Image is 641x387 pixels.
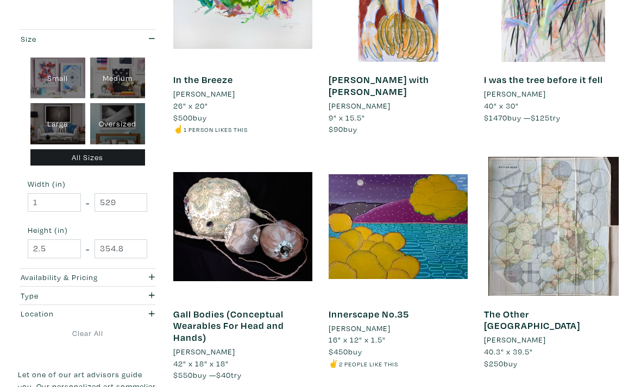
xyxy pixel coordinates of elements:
a: [PERSON_NAME] [484,88,623,100]
span: $90 [329,124,343,134]
a: Clear All [18,327,157,339]
div: Size [21,33,117,45]
a: I was the tree before it fell [484,73,603,86]
a: Innerscape No.35 [329,308,409,320]
span: $1470 [484,112,507,123]
span: - [86,195,90,210]
a: [PERSON_NAME] [173,346,312,358]
li: [PERSON_NAME] [329,322,391,334]
li: ☝️ [173,123,312,135]
span: 9" x 15.5" [329,112,365,123]
a: [PERSON_NAME] [329,100,468,112]
div: Large [30,103,85,144]
span: buy [173,112,207,123]
small: 2 people like this [339,360,398,368]
span: $250 [484,358,504,369]
span: buy — try [173,370,242,380]
li: ✌️ [329,358,468,370]
span: $450 [329,346,348,357]
div: Type [21,290,117,302]
a: Gall Bodies (Conceptual Wearables For Head and Hands) [173,308,284,344]
span: 26" x 20" [173,100,208,111]
span: $125 [531,112,550,123]
a: The Other [GEOGRAPHIC_DATA] [484,308,580,332]
a: [PERSON_NAME] [329,322,468,334]
span: 40.3" x 39.5" [484,346,533,357]
small: Width (in) [28,180,147,188]
li: [PERSON_NAME] [484,88,546,100]
button: Location [18,305,157,323]
div: All Sizes [30,149,145,166]
button: Availability & Pricing [18,269,157,287]
li: [PERSON_NAME] [173,88,235,100]
small: 1 person likes this [184,125,248,134]
span: buy [329,346,362,357]
span: 40" x 30" [484,100,519,111]
button: Size [18,30,157,48]
div: Location [21,308,117,320]
div: Medium [90,58,145,99]
span: 42" x 18" x 18" [173,358,229,369]
span: - [86,242,90,256]
div: Small [30,58,85,99]
a: In the Breeze [173,73,233,86]
li: [PERSON_NAME] [329,100,391,112]
button: Type [18,287,157,304]
div: Availability & Pricing [21,271,117,283]
a: [PERSON_NAME] [173,88,312,100]
span: buy [484,358,518,369]
span: buy — try [484,112,561,123]
li: [PERSON_NAME] [484,334,546,346]
small: Height (in) [28,226,147,234]
span: $40 [216,370,231,380]
a: [PERSON_NAME] [484,334,623,346]
div: Oversized [90,103,145,144]
a: [PERSON_NAME] with [PERSON_NAME] [329,73,429,98]
span: 16" x 12" x 1.5" [329,334,386,345]
span: $500 [173,112,193,123]
span: $550 [173,370,193,380]
li: [PERSON_NAME] [173,346,235,358]
span: buy [329,124,357,134]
